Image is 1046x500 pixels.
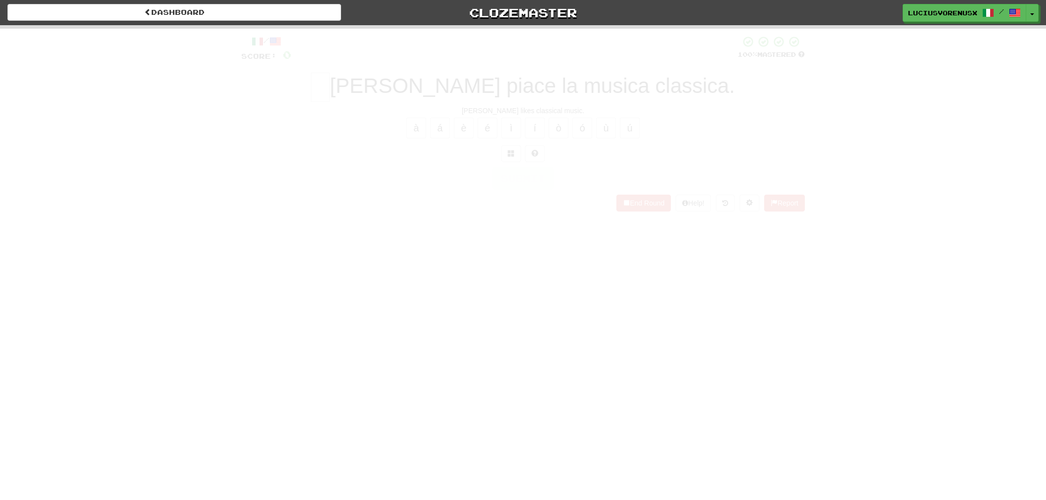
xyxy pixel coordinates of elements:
[903,4,1026,22] a: LuciusVorenusX /
[333,26,341,38] span: 0
[492,167,554,190] button: Submit
[999,8,1004,15] span: /
[478,118,497,138] button: é
[908,8,977,17] span: LuciusVorenusX
[260,28,308,38] span: Correct
[705,28,740,38] span: To go
[525,145,545,162] button: Single letter hint - you only get 1 per sentence and score half the points! alt+h
[501,118,521,138] button: ì
[406,118,426,138] button: à
[476,28,538,38] span: Incorrect
[430,118,450,138] button: á
[616,195,671,211] button: End Round
[596,118,616,138] button: ù
[716,195,735,211] button: Round history (alt+y)
[525,118,545,138] button: í
[501,145,521,162] button: Switch sentence to multiple choice alt+p
[572,118,592,138] button: ó
[454,118,474,138] button: è
[7,4,341,21] a: Dashboard
[676,195,711,211] button: Help!
[738,50,805,59] div: Mastered
[764,195,805,211] button: Report
[283,48,291,61] span: 0
[241,36,291,48] div: /
[241,106,805,116] div: [PERSON_NAME] likes classical music.
[620,118,640,138] button: ú
[356,4,690,21] a: Clozemaster
[764,26,789,38] span: Inf
[738,50,757,58] span: 100 %
[562,26,570,38] span: 0
[330,74,735,97] span: [PERSON_NAME] piace la musica classica.
[549,118,568,138] button: ò
[241,52,277,60] span: Score:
